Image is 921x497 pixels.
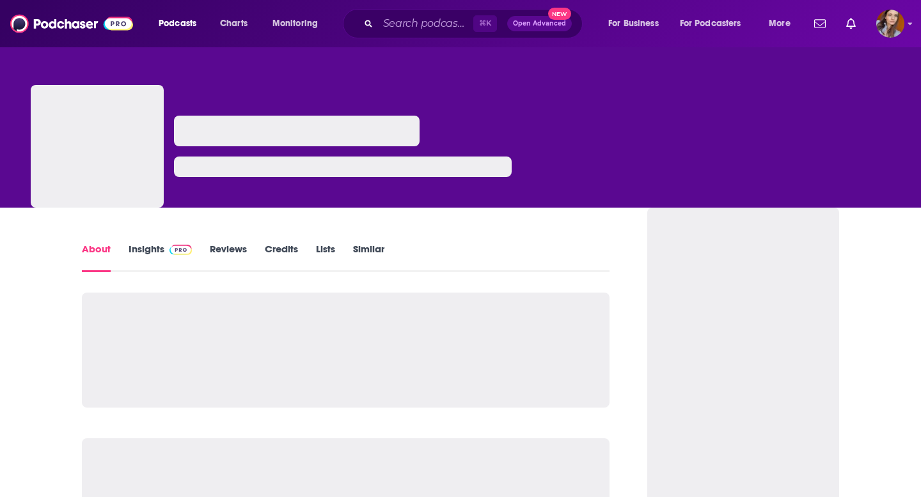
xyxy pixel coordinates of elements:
a: About [82,243,111,272]
input: Search podcasts, credits, & more... [378,13,473,34]
button: Show profile menu [876,10,904,38]
span: More [769,15,791,33]
button: open menu [264,13,335,34]
button: Open AdvancedNew [507,16,572,31]
button: open menu [760,13,807,34]
span: New [548,8,571,20]
a: Show notifications dropdown [841,13,861,34]
img: User Profile [876,10,904,38]
a: Credits [265,243,298,272]
a: Charts [212,13,255,34]
img: Podchaser Pro [169,245,192,255]
button: open menu [150,13,213,34]
span: Podcasts [159,15,196,33]
a: Similar [353,243,384,272]
img: Podchaser - Follow, Share and Rate Podcasts [10,11,133,36]
a: Reviews [210,243,247,272]
button: open menu [672,13,760,34]
a: Lists [316,243,335,272]
button: open menu [599,13,675,34]
a: Show notifications dropdown [809,13,831,34]
div: Search podcasts, credits, & more... [355,9,595,38]
span: For Podcasters [680,15,741,33]
span: For Business [608,15,659,33]
a: InsightsPodchaser Pro [129,243,192,272]
span: Charts [220,15,248,33]
span: Logged in as larisa.i [876,10,904,38]
span: Monitoring [272,15,318,33]
span: ⌘ K [473,15,497,32]
span: Open Advanced [513,20,566,27]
